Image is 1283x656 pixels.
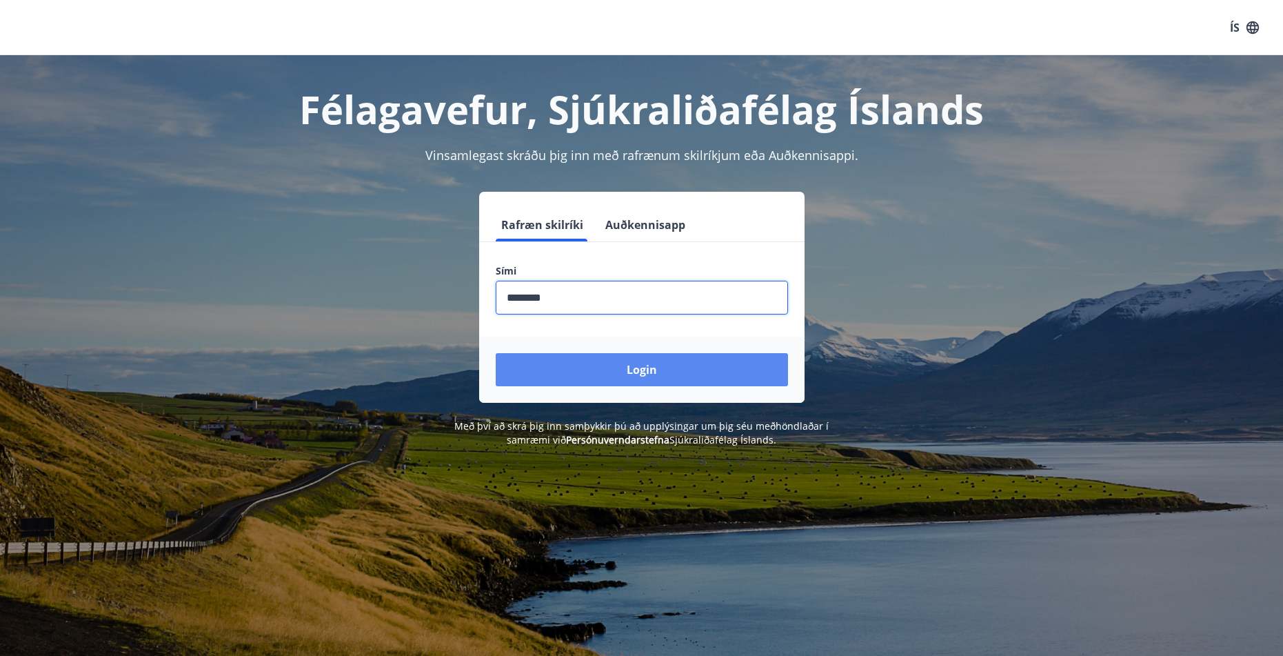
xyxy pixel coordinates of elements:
[1222,15,1266,40] button: ÍS
[425,147,858,163] span: Vinsamlegast skráðu þig inn með rafrænum skilríkjum eða Auðkennisappi.
[600,208,691,241] button: Auðkennisapp
[454,419,829,446] span: Með því að skrá þig inn samþykkir þú að upplýsingar um þig séu meðhöndlaðar í samræmi við Sjúkral...
[162,83,1122,135] h1: Félagavefur, Sjúkraliðafélag Íslands
[566,433,669,446] a: Persónuverndarstefna
[496,208,589,241] button: Rafræn skilríki
[496,353,788,386] button: Login
[496,264,788,278] label: Sími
